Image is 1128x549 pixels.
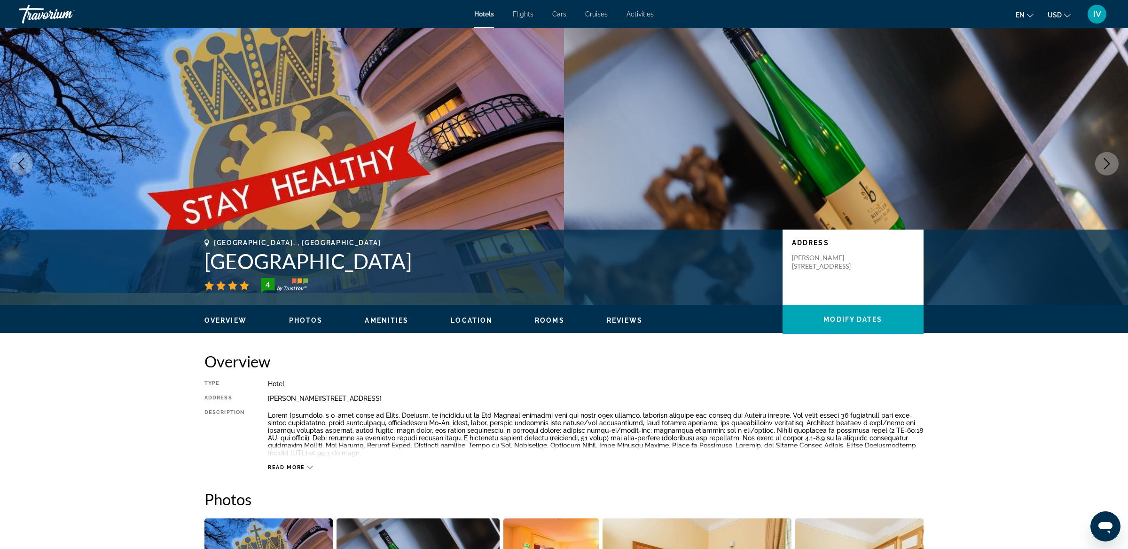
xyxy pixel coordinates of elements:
button: Location [451,316,493,325]
button: Change language [1016,8,1034,22]
button: Amenities [365,316,408,325]
a: Travorium [19,2,113,26]
div: [PERSON_NAME][STREET_ADDRESS] [268,395,924,402]
button: Next image [1095,152,1119,175]
div: Type [204,380,244,388]
button: Reviews [607,316,643,325]
button: Photos [289,316,323,325]
p: Lorem Ipsumdolo, s 0-amet conse ad Elits, Doeiusm, te incididu ut la Etd Magnaal enimadmi veni qu... [268,412,924,457]
h2: Photos [204,490,924,509]
span: Read more [268,464,305,470]
span: USD [1048,11,1062,19]
a: Activities [627,10,654,18]
h1: [GEOGRAPHIC_DATA] [204,249,773,273]
img: TrustYou guest rating badge [261,278,308,293]
button: User Menu [1085,4,1109,24]
a: Cruises [585,10,608,18]
button: Change currency [1048,8,1071,22]
span: en [1016,11,1025,19]
button: Modify Dates [783,305,924,334]
span: Modify Dates [823,316,882,323]
div: Hotel [268,380,924,388]
a: Hotels [474,10,494,18]
a: Flights [513,10,533,18]
div: Address [204,395,244,402]
button: Overview [204,316,247,325]
span: [GEOGRAPHIC_DATA], , [GEOGRAPHIC_DATA] [214,239,381,247]
p: [PERSON_NAME][STREET_ADDRESS] [792,254,867,271]
span: IV [1093,9,1101,19]
iframe: Кнопка запуска окна обмена сообщениями [1090,511,1120,541]
h2: Overview [204,352,924,371]
div: 4 [258,279,277,290]
button: Read more [268,464,313,471]
p: Address [792,239,914,247]
button: Rooms [535,316,564,325]
button: Previous image [9,152,33,175]
div: Description [204,409,244,459]
a: Cars [552,10,566,18]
